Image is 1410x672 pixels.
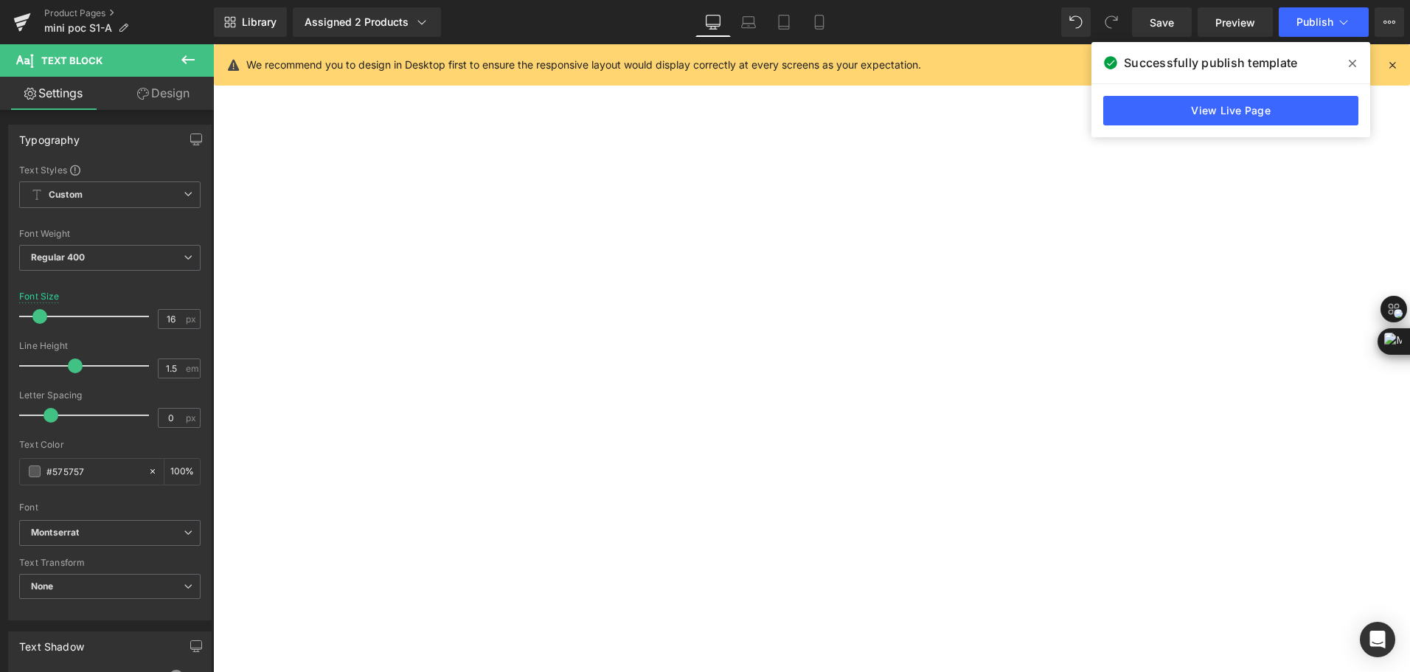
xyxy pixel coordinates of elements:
span: mini poc S1-A [44,22,112,34]
div: Text Shadow [19,632,84,653]
a: Laptop [731,7,766,37]
b: Custom [49,189,83,201]
button: Undo [1061,7,1091,37]
b: None [31,581,54,592]
div: Font Size [19,291,60,302]
a: Design [110,77,217,110]
span: Text Block [41,55,103,66]
span: px [186,314,198,324]
button: More [1375,7,1404,37]
span: Successfully publish template [1124,54,1297,72]
a: Mobile [802,7,837,37]
div: Open Intercom Messenger [1360,622,1395,657]
input: Color [46,463,141,479]
b: Regular 400 [31,252,86,263]
div: Font Weight [19,229,201,239]
i: Montserrat [31,527,79,539]
div: Text Transform [19,558,201,568]
div: Text Styles [19,164,201,176]
span: Preview [1215,15,1255,30]
div: Line Height [19,341,201,351]
a: Desktop [695,7,731,37]
span: Library [242,15,277,29]
div: Text Color [19,440,201,450]
div: Assigned 2 Products [305,15,429,30]
span: em [186,364,198,373]
button: Publish [1279,7,1369,37]
span: px [186,413,198,423]
a: View Live Page [1103,96,1358,125]
div: % [164,459,200,485]
span: Publish [1296,16,1333,28]
iframe: To enrich screen reader interactions, please activate Accessibility in Grammarly extension settings [213,44,1410,672]
div: Letter Spacing [19,390,201,401]
div: Typography [19,125,80,146]
div: Font [19,502,201,513]
a: New Library [214,7,287,37]
button: Redo [1097,7,1126,37]
a: Product Pages [44,7,214,19]
p: We recommend you to design in Desktop first to ensure the responsive layout would display correct... [246,57,921,73]
a: Preview [1198,7,1273,37]
span: Save [1150,15,1174,30]
a: Tablet [766,7,802,37]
